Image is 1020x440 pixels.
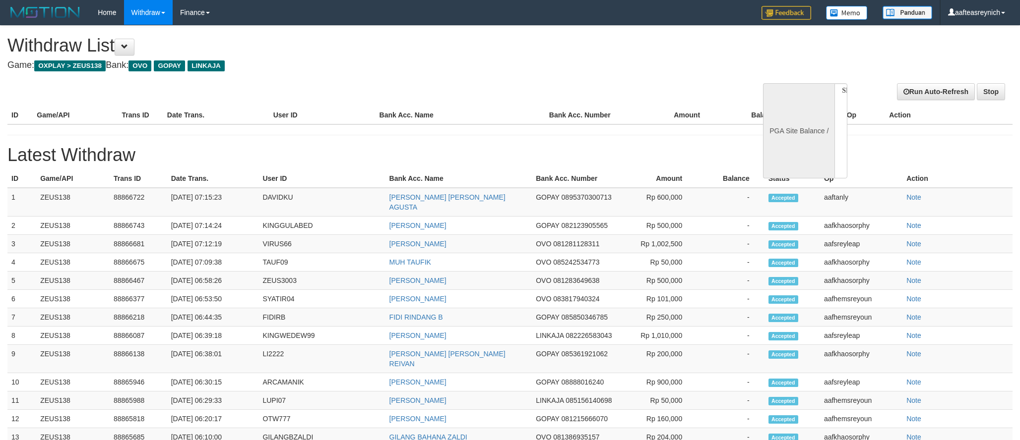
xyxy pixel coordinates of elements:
[820,253,902,272] td: aafkhaosorphy
[536,396,564,404] span: LINKAJA
[697,188,765,217] td: -
[154,60,185,71] span: GOPAY
[36,235,110,253] td: ZEUS138
[630,106,715,124] th: Amount
[906,276,921,284] a: Note
[389,331,446,339] a: [PERSON_NAME]
[7,327,36,345] td: 8
[128,60,151,71] span: OVO
[536,378,559,386] span: GOPAY
[258,253,385,272] td: TAUF09
[258,272,385,290] td: ZEUS3003
[167,188,259,217] td: [DATE] 07:15:23
[697,217,765,235] td: -
[110,272,167,290] td: 88866467
[562,193,612,201] span: 0895370300713
[906,193,921,201] a: Note
[763,83,834,178] div: PGA Site Balance /
[7,253,36,272] td: 4
[820,235,902,253] td: aafsreyleap
[906,295,921,303] a: Note
[843,106,886,124] th: Op
[697,235,765,253] td: -
[536,240,551,248] span: OVO
[697,253,765,272] td: -
[562,350,608,358] span: 085361921062
[36,410,110,428] td: ZEUS138
[36,391,110,410] td: ZEUS138
[906,331,921,339] a: Note
[110,217,167,235] td: 88866743
[258,235,385,253] td: VIRUS66
[536,313,559,321] span: GOPAY
[110,308,167,327] td: 88866218
[820,373,902,391] td: aafsreyleap
[389,240,446,248] a: [PERSON_NAME]
[7,308,36,327] td: 7
[163,106,269,124] th: Date Trans.
[389,415,446,423] a: [PERSON_NAME]
[376,106,545,124] th: Bank Acc. Name
[167,169,259,188] th: Date Trans.
[768,194,798,202] span: Accepted
[110,253,167,272] td: 88866675
[7,373,36,391] td: 10
[34,60,106,71] span: OXPLAY > ZEUS138
[110,410,167,428] td: 88865818
[258,391,385,410] td: LUPI07
[562,313,608,321] span: 085850346785
[389,193,506,211] a: [PERSON_NAME] [PERSON_NAME] AGUSTA
[7,345,36,373] td: 9
[562,221,608,229] span: 082123905565
[618,290,697,308] td: Rp 101,000
[762,6,811,20] img: Feedback.jpg
[768,415,798,424] span: Accepted
[820,327,902,345] td: aafsreyleap
[883,6,932,19] img: panduan.png
[7,36,670,55] h1: Withdraw List
[269,106,376,124] th: User ID
[768,259,798,267] span: Accepted
[820,345,902,373] td: aafkhaosorphy
[7,391,36,410] td: 11
[167,327,259,345] td: [DATE] 06:39:18
[110,290,167,308] td: 88866377
[553,295,599,303] span: 083817940324
[389,378,446,386] a: [PERSON_NAME]
[167,253,259,272] td: [DATE] 07:09:38
[7,410,36,428] td: 12
[167,308,259,327] td: [DATE] 06:44:35
[820,391,902,410] td: aafhemsreyoun
[258,188,385,217] td: DAVIDKU
[906,258,921,266] a: Note
[902,169,1013,188] th: Action
[897,83,975,100] a: Run Auto-Refresh
[7,145,1013,165] h1: Latest Withdraw
[820,308,902,327] td: aafhemsreyoun
[553,240,599,248] span: 081281128311
[697,308,765,327] td: -
[545,106,630,124] th: Bank Acc. Number
[389,313,443,321] a: FIDI RINDANG B
[618,272,697,290] td: Rp 500,000
[33,106,118,124] th: Game/API
[36,308,110,327] td: ZEUS138
[7,5,83,20] img: MOTION_logo.png
[258,217,385,235] td: KINGGULABED
[36,253,110,272] td: ZEUS138
[820,272,902,290] td: aafkhaosorphy
[768,332,798,340] span: Accepted
[110,345,167,373] td: 88866138
[389,276,446,284] a: [PERSON_NAME]
[906,221,921,229] a: Note
[768,350,798,359] span: Accepted
[697,345,765,373] td: -
[36,327,110,345] td: ZEUS138
[618,391,697,410] td: Rp 50,000
[536,258,551,266] span: OVO
[110,391,167,410] td: 88865988
[562,415,608,423] span: 081215666070
[906,396,921,404] a: Note
[697,373,765,391] td: -
[389,396,446,404] a: [PERSON_NAME]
